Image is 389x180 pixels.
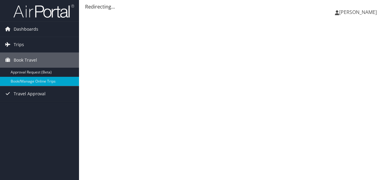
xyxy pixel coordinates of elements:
[13,4,74,18] img: airportal-logo.png
[339,9,377,15] span: [PERSON_NAME]
[14,53,37,68] span: Book Travel
[14,86,46,101] span: Travel Approval
[335,3,383,21] a: [PERSON_NAME]
[85,3,383,10] div: Redirecting...
[14,22,38,37] span: Dashboards
[14,37,24,52] span: Trips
